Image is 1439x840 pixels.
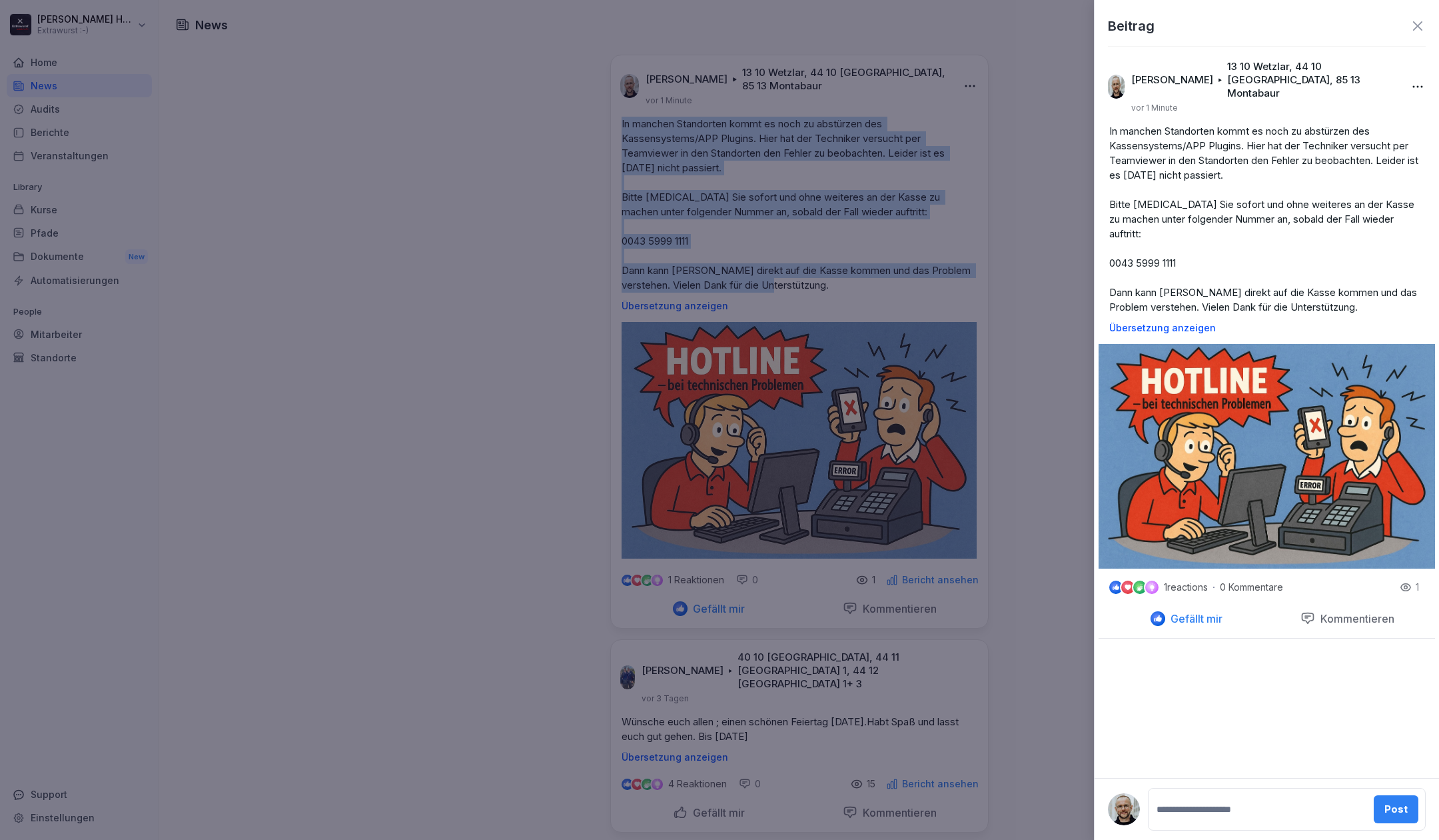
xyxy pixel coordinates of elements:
p: Kommentieren [1315,612,1394,625]
p: Beitrag [1108,16,1155,36]
p: vor 1 Minute [1131,103,1178,113]
p: 13 10 Wetzlar, 44 10 [GEOGRAPHIC_DATA], 85 13 Montabaur [1227,60,1396,100]
p: 1 reactions [1164,582,1208,593]
p: [PERSON_NAME] [1131,73,1213,87]
button: Post [1374,795,1418,823]
div: Post [1384,802,1408,817]
img: k5nlqdpwapsdgj89rsfbt2s8.png [1108,75,1125,99]
p: 0 Kommentare [1220,582,1293,593]
p: 1 [1416,581,1419,594]
p: In manchen Standorten kommt es noch zu abstürzen des Kassensystems/APP Plugins. Hier hat der Tech... [1109,124,1424,315]
img: h2q6zeuf6kafolp8dfkm0tzg.png [1099,344,1435,569]
img: k5nlqdpwapsdgj89rsfbt2s8.png [1108,793,1140,825]
p: Gefällt mir [1165,612,1222,625]
p: Übersetzung anzeigen [1109,323,1424,333]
